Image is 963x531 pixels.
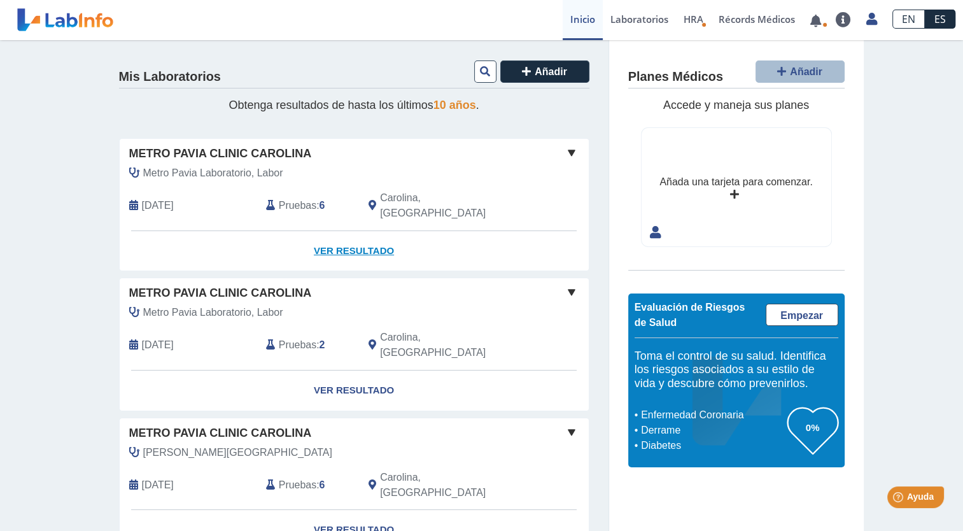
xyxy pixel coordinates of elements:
[228,99,479,111] span: Obtenga resultados de hasta los últimos .
[380,330,521,360] span: Carolina, PR
[535,66,567,77] span: Añadir
[756,60,845,83] button: Añadir
[766,304,838,326] a: Empezar
[635,302,745,328] span: Evaluación de Riesgos de Salud
[279,198,316,213] span: Pruebas
[120,231,589,271] a: Ver Resultado
[129,285,312,302] span: Metro Pavia Clinic Carolina
[119,69,221,85] h4: Mis Laboratorios
[684,13,703,25] span: HRA
[635,350,838,391] h5: Toma el control de su salud. Identifica los riesgos asociados a su estilo de vida y descubre cómo...
[780,310,823,321] span: Empezar
[380,470,521,500] span: Carolina, PR
[638,423,787,438] li: Derrame
[500,60,589,83] button: Añadir
[257,330,359,360] div: :
[320,339,325,350] b: 2
[790,66,822,77] span: Añadir
[143,445,332,460] span: Ostolaza Villarrubia, Glorimar
[787,420,838,435] h3: 0%
[129,425,312,442] span: Metro Pavia Clinic Carolina
[257,470,359,500] div: :
[659,174,812,190] div: Añada una tarjeta para comenzar.
[120,371,589,411] a: Ver Resultado
[143,166,283,181] span: Metro Pavia Laboratorio, Labor
[433,99,476,111] span: 10 años
[638,438,787,453] li: Diabetes
[129,145,312,162] span: Metro Pavia Clinic Carolina
[320,200,325,211] b: 6
[142,198,174,213] span: 2025-09-05
[925,10,955,29] a: ES
[279,337,316,353] span: Pruebas
[320,479,325,490] b: 6
[279,478,316,493] span: Pruebas
[628,69,723,85] h4: Planes Médicos
[143,305,283,320] span: Metro Pavia Laboratorio, Labor
[850,481,949,517] iframe: Help widget launcher
[380,190,521,221] span: Carolina, PR
[257,190,359,221] div: :
[142,337,174,353] span: 2025-05-28
[142,478,174,493] span: 2025-02-17
[892,10,925,29] a: EN
[663,99,809,111] span: Accede y maneja sus planes
[638,407,787,423] li: Enfermedad Coronaria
